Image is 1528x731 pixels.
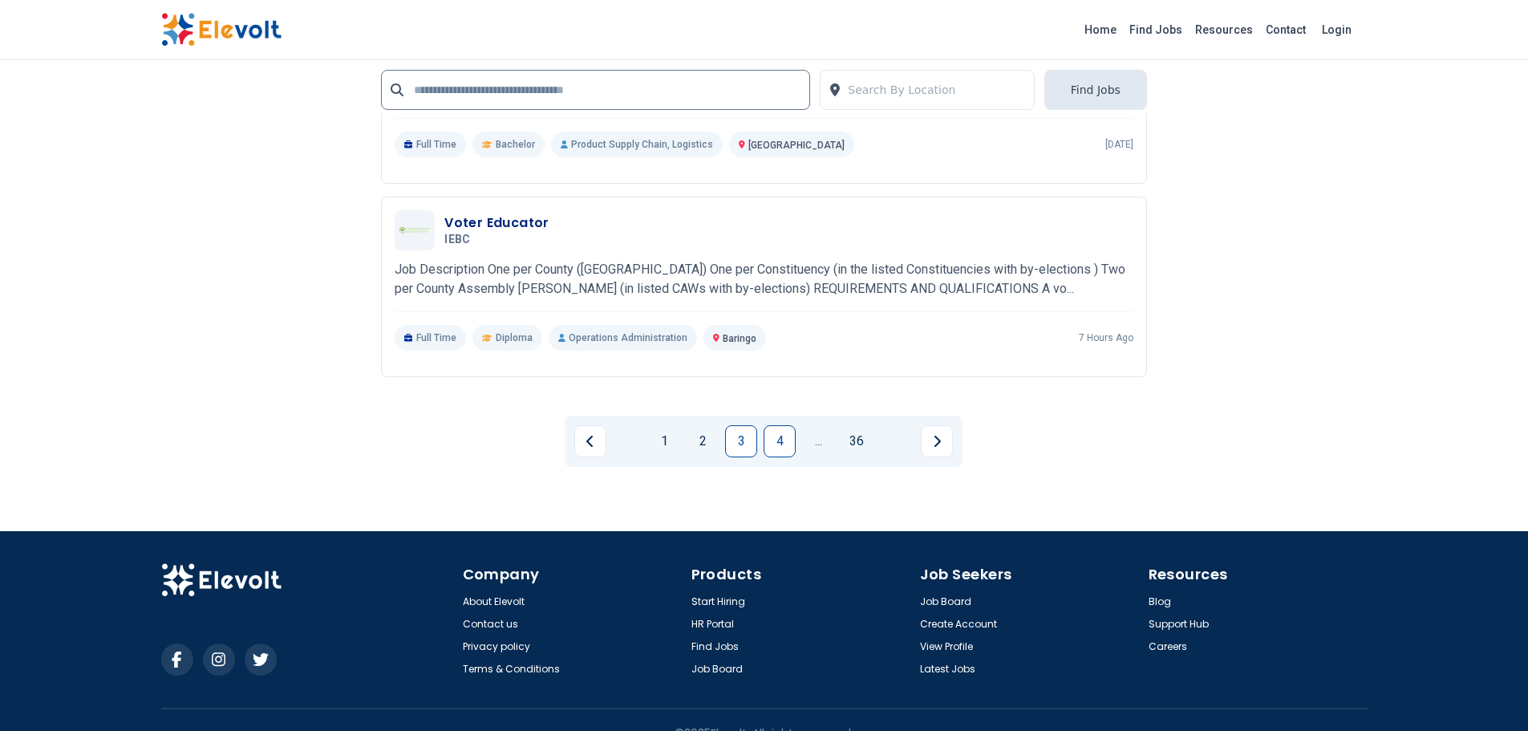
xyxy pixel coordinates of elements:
a: Job Board [920,595,971,608]
a: Page 36 [841,425,873,457]
span: IEBC [444,233,470,247]
a: Jump forward [802,425,834,457]
a: Blog [1149,595,1171,608]
span: Bachelor [496,138,535,151]
a: Previous page [574,425,606,457]
a: Page 4 [764,425,796,457]
a: Page 3 is your current page [725,425,757,457]
a: Home [1078,17,1123,43]
a: Find Jobs [691,640,739,653]
a: Page 1 [648,425,680,457]
h4: Products [691,563,910,586]
a: Page 2 [687,425,719,457]
p: Job Description One per County ([GEOGRAPHIC_DATA]) One per Constituency (in the listed Constituen... [395,260,1133,298]
button: Find Jobs [1044,70,1147,110]
h3: Voter Educator [444,213,549,233]
p: Product Supply Chain, Logistics [551,132,723,157]
p: Operations Administration [549,325,697,351]
a: Create Account [920,618,997,631]
a: Find Jobs [1123,17,1189,43]
span: Diploma [496,331,533,344]
span: [GEOGRAPHIC_DATA] [748,140,845,151]
a: Contact us [463,618,518,631]
img: Elevolt [161,13,282,47]
a: Start Hiring [691,595,745,608]
a: Resources [1189,17,1259,43]
a: Careers [1149,640,1187,653]
a: HR Portal [691,618,734,631]
a: Terms & Conditions [463,663,560,676]
a: Contact [1259,17,1312,43]
p: 7 hours ago [1079,331,1133,344]
a: View Profile [920,640,973,653]
a: IEBCVoter EducatorIEBCJob Description One per County ([GEOGRAPHIC_DATA]) One per Constituency (in... [395,210,1133,351]
a: Privacy policy [463,640,530,653]
p: [DATE] [1105,138,1133,151]
h4: Resources [1149,563,1368,586]
a: Support Hub [1149,618,1209,631]
iframe: Chat Widget [1448,654,1528,731]
img: IEBC [399,227,431,234]
p: Full Time [395,132,466,157]
a: Next page [921,425,953,457]
a: About Elevolt [463,595,525,608]
h4: Job Seekers [920,563,1139,586]
ul: Pagination [574,425,953,457]
a: Job Board [691,663,743,676]
a: Latest Jobs [920,663,975,676]
span: Baringo [723,333,756,344]
h4: Company [463,563,682,586]
a: Login [1312,14,1361,46]
p: Full Time [395,325,466,351]
img: Elevolt [161,563,282,597]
